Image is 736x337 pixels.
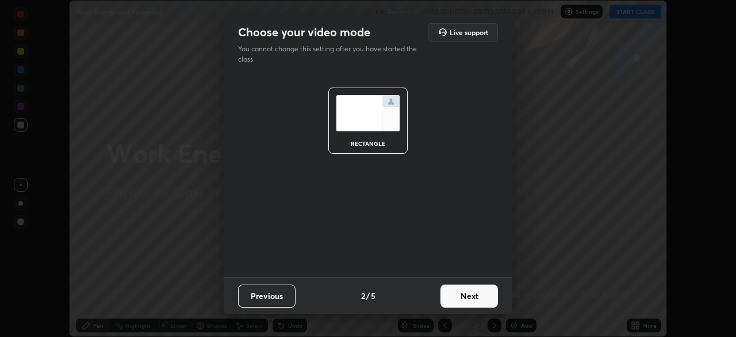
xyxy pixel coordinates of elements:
[371,290,375,302] h4: 5
[366,290,370,302] h4: /
[450,29,488,36] h5: Live support
[238,285,296,308] button: Previous
[238,44,424,65] p: You cannot change this setting after you have started the class
[345,141,391,146] div: rectangle
[336,95,400,131] img: normalScreenIcon.ae25ed63.svg
[238,25,370,40] h2: Choose your video mode
[440,285,498,308] button: Next
[361,290,365,302] h4: 2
